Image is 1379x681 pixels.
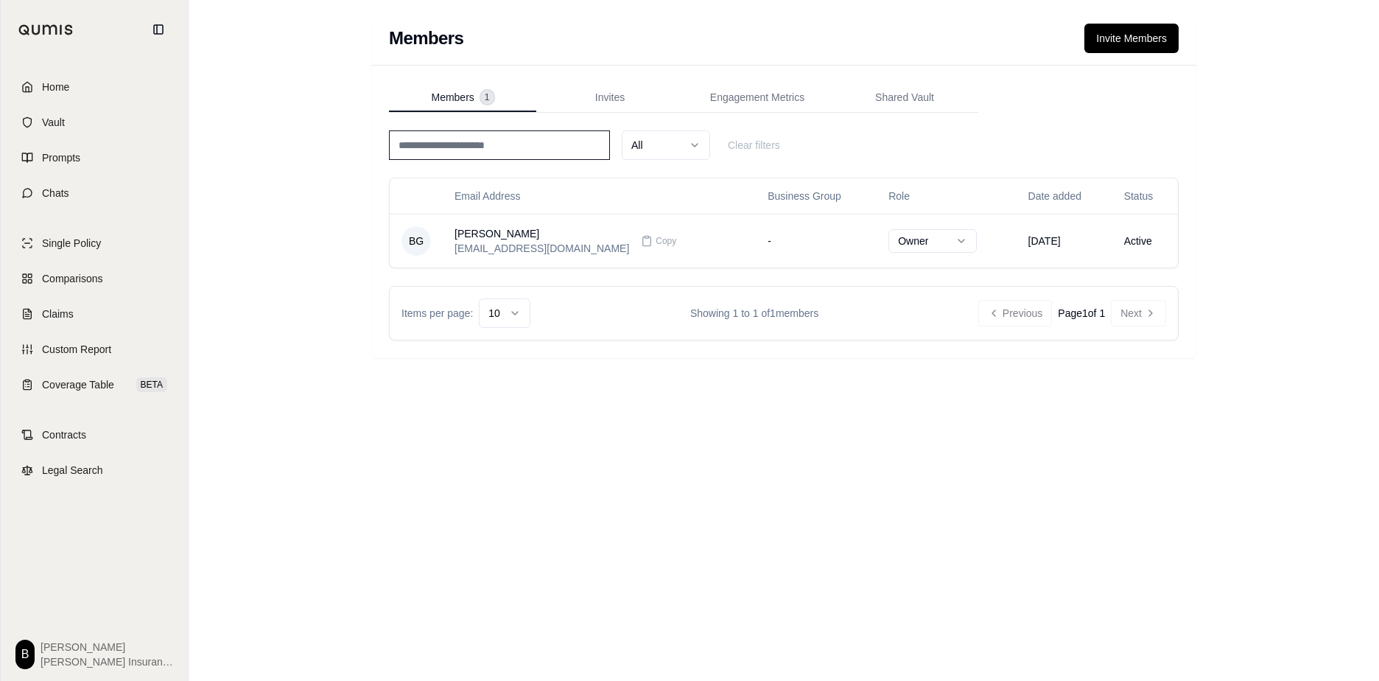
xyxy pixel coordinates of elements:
[42,115,65,130] span: Vault
[10,333,179,366] a: Custom Report
[42,150,80,165] span: Prompts
[10,106,179,139] a: Vault
[136,377,167,392] span: BETA
[42,186,69,200] span: Chats
[10,177,179,209] a: Chats
[10,298,179,330] a: Claims
[480,90,494,105] span: 1
[756,214,877,268] td: -
[42,463,103,478] span: Legal Search
[1112,178,1178,214] th: Status
[41,640,173,654] span: [PERSON_NAME]
[635,226,682,256] button: Copy
[431,90,474,105] span: Members
[10,227,179,259] a: Single Policy
[42,307,74,321] span: Claims
[42,377,114,392] span: Coverage Table
[10,369,179,401] a: Coverage TableBETA
[710,90,804,105] span: Engagement Metrics
[10,142,179,174] a: Prompts
[530,306,978,321] div: Showing 1 to 1 of 1 members
[877,178,1016,214] th: Role
[595,90,625,105] span: Invites
[455,241,629,256] div: [EMAIL_ADDRESS][DOMAIN_NAME]
[1017,214,1112,268] td: [DATE]
[389,27,463,50] h2: Members
[42,342,111,357] span: Custom Report
[10,454,179,486] a: Legal Search
[42,236,101,251] span: Single Policy
[875,90,934,105] span: Shared Vault
[10,262,179,295] a: Comparisons
[1112,214,1178,268] td: Active
[18,24,74,35] img: Qumis Logo
[42,427,86,442] span: Contracts
[455,226,629,241] div: [PERSON_NAME]
[656,235,676,247] span: Copy
[401,226,431,256] span: BG
[42,271,102,286] span: Comparisons
[10,71,179,103] a: Home
[1017,178,1112,214] th: Date added
[401,306,473,321] span: Items per page:
[443,178,756,214] th: Email Address
[42,80,69,94] span: Home
[1084,24,1179,53] button: Invite Members
[15,640,35,669] div: B
[147,18,170,41] button: Collapse sidebar
[1058,306,1105,321] div: Page 1 of 1
[41,654,173,669] span: [PERSON_NAME] Insurance
[756,178,877,214] th: Business Group
[10,419,179,451] a: Contracts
